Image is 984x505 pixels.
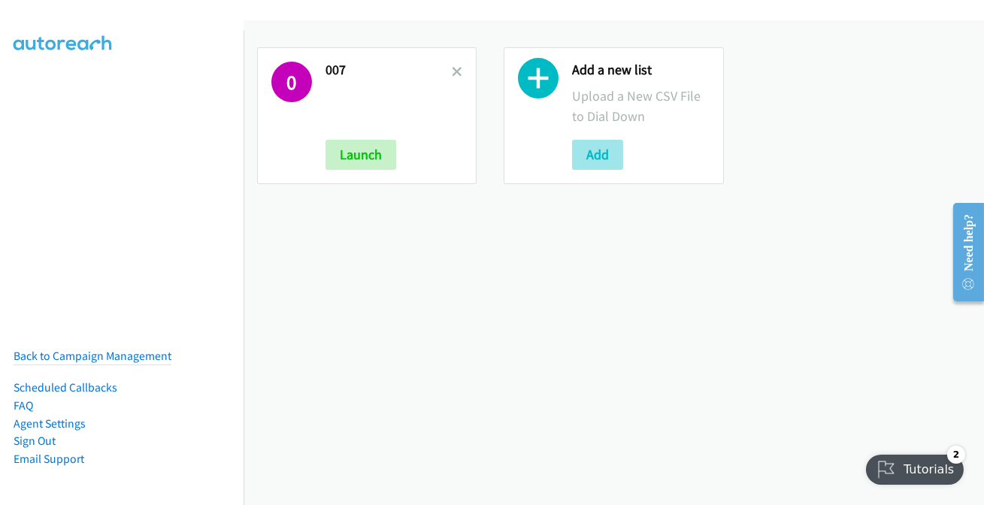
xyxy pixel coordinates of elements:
h1: 0 [271,62,312,102]
iframe: Checklist [857,440,973,494]
a: Email Support [14,452,84,466]
p: Upload a New CSV File to Dial Down [572,86,709,126]
h2: 007 [325,62,452,79]
a: Sign Out [14,434,56,448]
a: Scheduled Callbacks [14,380,117,395]
h2: Add a new list [572,62,709,79]
a: Agent Settings [14,416,86,431]
a: Back to Campaign Management [14,349,171,363]
iframe: Resource Center [940,192,984,312]
button: Add [572,140,623,170]
button: Launch [325,140,396,170]
a: FAQ [14,398,33,413]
